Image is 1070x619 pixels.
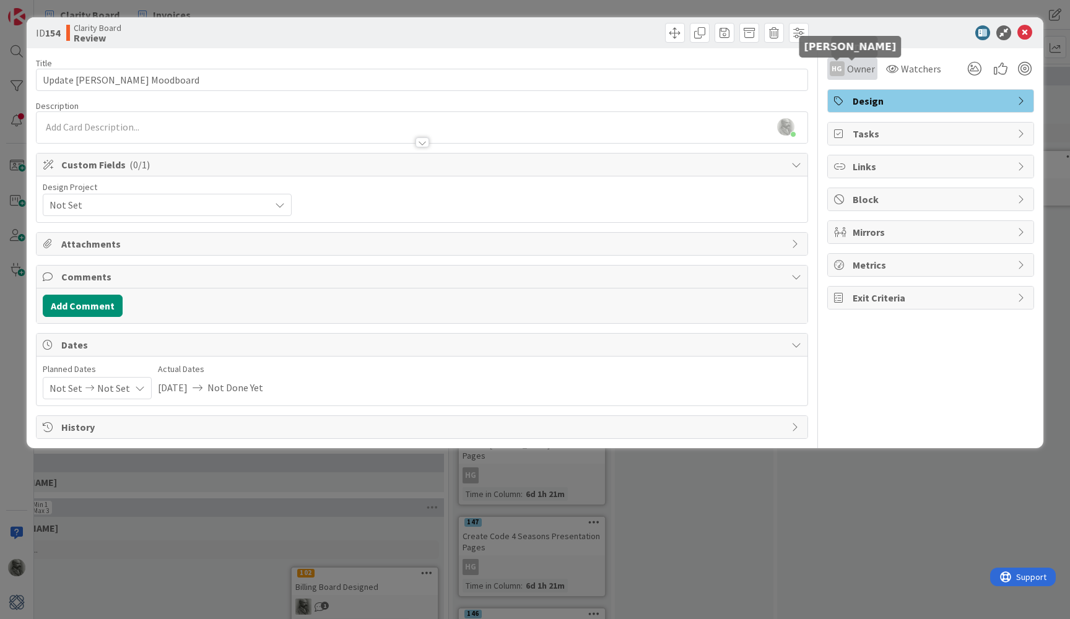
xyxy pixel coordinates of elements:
b: Review [74,33,121,43]
span: Not Set [50,196,264,214]
span: Block [853,192,1011,207]
span: Links [853,159,1011,174]
span: [DATE] [158,377,188,398]
div: HG [830,61,845,76]
span: ID [36,25,60,40]
span: Support [26,2,56,17]
span: ( 0/1 ) [129,158,150,171]
span: Watchers [901,61,941,76]
span: Exit Criteria [853,290,1011,305]
span: Attachments [61,236,785,251]
span: Not Set [50,378,82,399]
span: Dates [61,337,785,352]
span: Actual Dates [158,363,263,376]
b: 154 [45,27,60,39]
span: Mirrors [853,225,1011,240]
span: Design [853,93,1011,108]
span: Metrics [853,258,1011,272]
span: History [61,420,785,435]
span: Tasks [853,126,1011,141]
span: Owner [847,61,875,76]
div: Design Project [43,183,292,191]
button: Add Comment [43,295,123,317]
h5: [PERSON_NAME] [804,41,897,53]
img: z2ljhaFx2XcmKtHH0XDNUfyWuC31CjDO.png [777,118,794,136]
span: Description [36,100,79,111]
span: Planned Dates [43,363,152,376]
span: Not Done Yet [207,377,263,398]
label: Title [36,58,52,69]
span: Not Set [97,378,130,399]
span: Clarity Board [74,23,121,33]
span: Comments [61,269,785,284]
span: Custom Fields [61,157,785,172]
input: type card name here... [36,69,808,91]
